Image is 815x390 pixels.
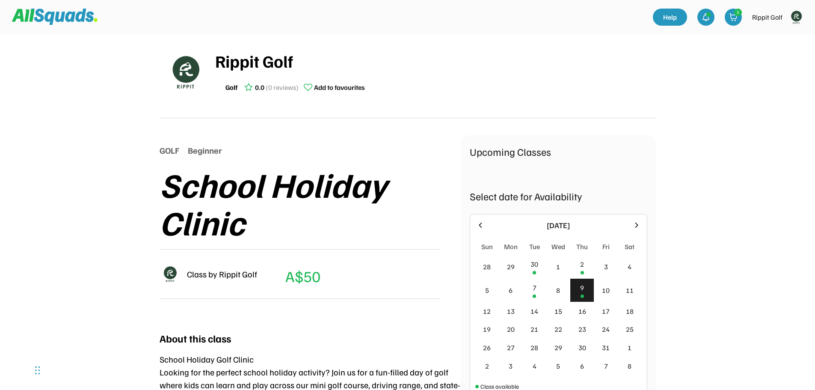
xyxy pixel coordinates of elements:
[554,306,562,316] div: 15
[556,262,560,272] div: 1
[188,144,222,157] div: Beginner
[490,220,627,231] div: [DATE]
[602,241,610,252] div: Fri
[215,48,656,74] div: Rippit Golf
[576,241,588,252] div: Thu
[602,324,610,334] div: 24
[626,306,634,316] div: 18
[507,324,515,334] div: 20
[483,324,491,334] div: 19
[483,306,491,316] div: 12
[266,82,299,92] div: (0 reviews)
[602,342,610,353] div: 31
[314,82,365,92] div: Add to favourites
[752,12,782,22] div: Rippit Golf
[164,51,207,93] img: Rippitlogov2_green.png
[554,324,562,334] div: 22
[551,241,565,252] div: Wed
[160,144,179,157] div: GOLF
[556,285,560,295] div: 8
[504,241,518,252] div: Mon
[602,285,610,295] div: 10
[580,259,584,269] div: 2
[509,285,513,295] div: 6
[470,144,647,159] div: Upcoming Classes
[507,262,515,272] div: 29
[578,342,586,353] div: 30
[578,324,586,334] div: 23
[12,9,98,25] img: Squad%20Logo.svg
[604,361,608,371] div: 7
[481,241,493,252] div: Sun
[580,361,584,371] div: 6
[187,268,257,280] div: Class by Rippit Golf
[735,9,741,15] div: 2
[556,361,560,371] div: 5
[702,13,710,21] img: bell-03%20%281%29.svg
[160,330,231,346] div: About this class
[626,285,634,295] div: 11
[602,306,610,316] div: 17
[578,306,586,316] div: 16
[225,82,237,92] div: Golf
[625,241,634,252] div: Sat
[483,342,491,353] div: 26
[788,9,805,26] img: Rippitlogov2_green.png
[530,342,538,353] div: 28
[628,342,631,353] div: 1
[470,188,647,204] div: Select date for Availability
[255,82,264,92] div: 0.0
[530,324,538,334] div: 21
[160,165,461,241] div: School Holiday Clinic
[628,262,631,272] div: 4
[530,306,538,316] div: 14
[509,361,513,371] div: 3
[530,259,538,269] div: 30
[626,324,634,334] div: 25
[285,265,320,288] div: A$50
[604,262,608,272] div: 3
[653,9,687,26] a: Help
[580,283,584,293] div: 9
[729,13,738,21] img: shopping-cart-01%20%281%29.svg
[628,361,631,371] div: 8
[529,241,540,252] div: Tue
[533,283,536,293] div: 7
[483,262,491,272] div: 28
[554,342,562,353] div: 29
[160,264,180,284] img: Rippitlogov2_green.png
[485,285,489,295] div: 5
[533,361,536,371] div: 4
[507,342,515,353] div: 27
[507,306,515,316] div: 13
[485,361,489,371] div: 2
